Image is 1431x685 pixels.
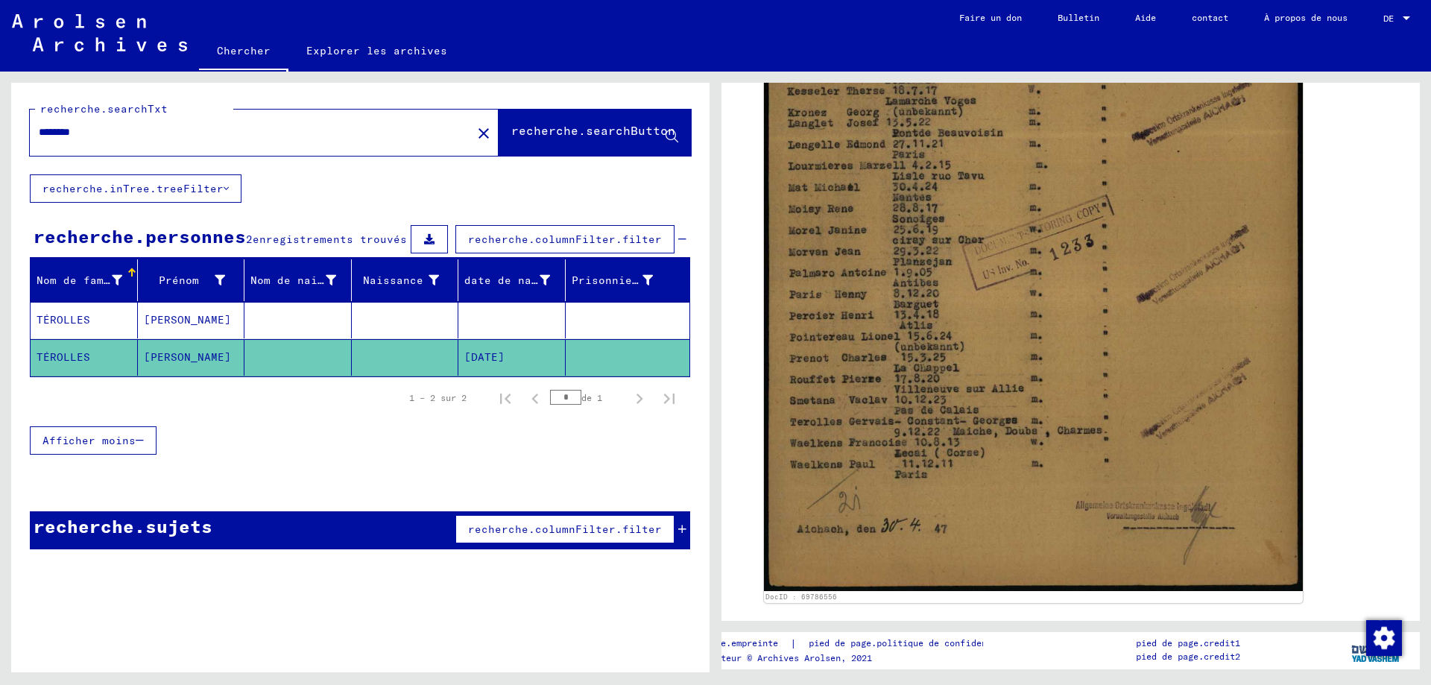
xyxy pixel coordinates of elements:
a: DocID : 69786556 [765,593,837,601]
a: pied de page.empreinte [663,636,790,651]
button: Dernière page [654,383,684,413]
font: Prisonnier # [572,274,652,287]
font: pied de page.credit1 [1136,637,1240,648]
div: Modifier le consentement [1365,619,1401,655]
button: recherche.searchButton [499,110,691,156]
a: pied de page.politique de confidentialité [797,636,1041,651]
button: Page suivante [625,383,654,413]
mat-header-cell: Nom de naissance [244,259,352,301]
div: Naissance [358,268,458,292]
font: Bulletin [1058,12,1099,23]
font: Nom de naissance [250,274,358,287]
a: Explorer les archives [288,33,465,69]
mat-header-cell: Naissance [352,259,459,301]
div: Prénom [144,268,244,292]
div: Nom de naissance [250,268,355,292]
font: 1 – 2 sur 2 [409,392,467,403]
font: pied de page.credit2 [1136,651,1240,662]
mat-icon: close [475,124,493,142]
font: recherche.columnFilter.filter [468,523,662,536]
font: [DATE] [464,350,505,364]
img: yv_logo.png [1348,631,1404,669]
font: pied de page.politique de confidentialité [809,637,1023,648]
mat-header-cell: Prénom [138,259,245,301]
div: Nom de famille [37,268,141,292]
mat-header-cell: date de naissance [458,259,566,301]
mat-header-cell: Nom de famille [31,259,138,301]
font: recherche.searchTxt [40,102,168,116]
font: contact [1192,12,1228,23]
font: 2 [246,233,253,246]
font: recherche.sujets [34,515,212,537]
img: Modifier le consentement [1366,620,1402,656]
font: enregistrements trouvés [253,233,407,246]
font: Droits d'auteur © Archives Arolsen, 2021 [663,652,872,663]
img: Arolsen_neg.svg [12,14,187,51]
button: recherche.inTree.treeFilter [30,174,241,203]
font: DE [1383,13,1394,24]
font: recherche.inTree.treeFilter [42,182,224,195]
font: TÉROLLES [37,313,90,326]
button: Page précédente [520,383,550,413]
a: Chercher [199,33,288,72]
font: [PERSON_NAME] [144,350,231,364]
div: Prisonnier # [572,268,672,292]
button: Clair [469,118,499,148]
font: Afficher moins [42,434,136,447]
mat-header-cell: Prisonnier # [566,259,690,301]
font: Prénom [159,274,199,287]
font: Aide [1135,12,1156,23]
font: | [790,637,797,650]
font: recherche.columnFilter.filter [468,233,662,246]
button: recherche.columnFilter.filter [455,225,675,253]
button: Afficher moins [30,426,157,455]
button: Première page [490,383,520,413]
font: de 1 [581,392,602,403]
font: Explorer les archives [306,44,447,57]
font: [PERSON_NAME] [144,313,231,326]
font: Nom de famille [37,274,130,287]
font: TÉROLLES [37,350,90,364]
font: date de naissance [464,274,578,287]
div: date de naissance [464,268,569,292]
font: Naissance [363,274,423,287]
font: recherche.searchButton [511,123,675,138]
font: À propos de nous [1264,12,1348,23]
font: Chercher [217,44,271,57]
font: recherche.personnes [34,225,246,247]
font: Faire un don [959,12,1022,23]
button: recherche.columnFilter.filter [455,515,675,543]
